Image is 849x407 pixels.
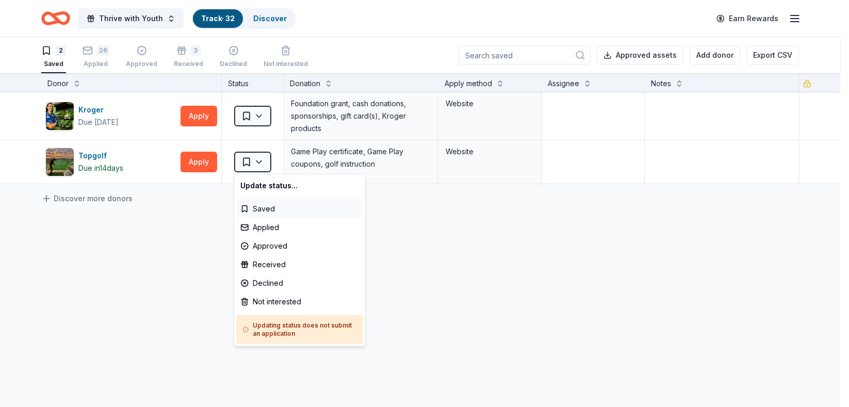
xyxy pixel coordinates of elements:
[236,218,363,237] div: Applied
[236,292,363,311] div: Not interested
[236,176,363,195] div: Update status...
[236,274,363,292] div: Declined
[236,237,363,255] div: Approved
[236,200,363,218] div: Saved
[242,321,357,338] h5: Updating status does not submit an application
[236,255,363,274] div: Received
